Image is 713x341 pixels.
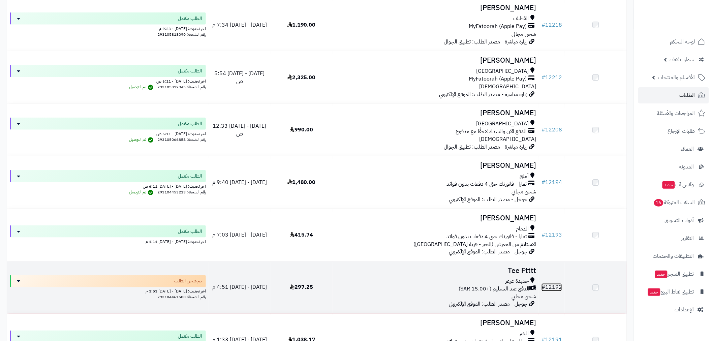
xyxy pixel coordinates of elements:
[541,126,545,134] span: #
[446,233,527,241] span: تمارا - فاتورتك حتى 4 دفعات بدون فوائد
[513,15,529,23] span: القطيف
[665,216,694,225] span: أدوات التسويق
[129,136,155,143] span: تم التوصيل
[648,288,660,296] span: جديد
[541,73,562,82] a: #12212
[10,77,206,84] div: اخر تحديث: [DATE] - 6:11 ص
[469,23,527,30] span: MyFatoorah (Apple Pay)
[10,25,206,32] div: اخر تحديث: [DATE] - 9:23 م
[212,283,267,291] span: [DATE] - [DATE] 4:51 م
[670,55,694,64] span: سمارت لايف
[675,305,694,314] span: الإعدادات
[178,68,202,74] span: الطلب مكتمل
[446,180,527,188] span: تمارا - فاتورتك حتى 4 دفعات بدون فوائد
[287,21,316,29] span: 1,190.00
[657,108,695,118] span: المراجعات والأسئلة
[10,130,206,137] div: اخر تحديث: [DATE] - 6:11 ص
[541,21,545,29] span: #
[679,162,694,172] span: المدونة
[287,178,316,186] span: 1,480.00
[541,73,545,82] span: #
[670,37,695,46] span: لوحة التحكم
[638,87,709,103] a: الطلبات
[638,123,709,139] a: طلبات الإرجاع
[654,269,694,279] span: تطبيق المتجر
[647,287,694,297] span: تطبيق نقاط البيع
[638,266,709,282] a: تطبيق المتجرجديد
[511,30,536,38] span: شحن مجاني
[638,105,709,121] a: المراجعات والأسئلة
[638,34,709,50] a: لوحة التحكم
[638,284,709,300] a: تطبيق نقاط البيعجديد
[157,84,206,90] span: رقم الشحنة: 293105312945
[541,178,545,186] span: #
[541,231,562,239] a: #12193
[476,67,529,75] span: [GEOGRAPHIC_DATA]
[178,228,202,235] span: الطلب مكتمل
[178,120,202,127] span: الطلب مكتمل
[519,330,529,338] span: الخبر
[658,73,695,82] span: الأقسام والمنتجات
[667,10,707,24] img: logo-2.png
[129,84,155,90] span: تم التوصيل
[681,144,694,154] span: العملاء
[444,143,527,151] span: زيارة مباشرة - مصدر الطلب: تطبيق الجوال
[638,212,709,228] a: أدوات التسويق
[212,21,267,29] span: [DATE] - [DATE] 7:34 م
[213,122,266,138] span: [DATE] - [DATE] 12:33 ص
[479,83,536,91] span: [DEMOGRAPHIC_DATA]
[10,182,206,189] div: اخر تحديث: [DATE] - [DATE] 6:11 ص
[290,126,313,134] span: 990.00
[653,251,694,261] span: التطبيقات والخدمات
[174,278,202,285] span: تم شحن الطلب
[505,278,529,285] span: جديدة عرعر
[511,188,536,196] span: شحن مجاني
[212,231,267,239] span: [DATE] - [DATE] 7:03 م
[214,69,265,85] span: [DATE] - [DATE] 5:54 ص
[638,194,709,211] a: السلات المتروكة16
[335,109,536,117] h3: [PERSON_NAME]
[456,128,527,135] span: الدفع الآن والسداد لاحقًا مع مدفوع
[157,294,206,300] span: رقم الشحنة: 293104461500
[476,120,529,128] span: [GEOGRAPHIC_DATA]
[638,302,709,318] a: الإعدادات
[444,38,527,46] span: زيارة مباشرة - مصدر الطلب: تطبيق الجوال
[638,248,709,264] a: التطبيقات والخدمات
[653,198,695,207] span: السلات المتروكة
[520,173,529,180] span: أملج
[680,91,695,100] span: الطلبات
[178,15,202,22] span: الطلب مكتمل
[638,177,709,193] a: وآتس آبجديد
[335,4,536,12] h3: [PERSON_NAME]
[638,141,709,157] a: العملاء
[335,162,536,169] h3: [PERSON_NAME]
[290,283,313,291] span: 297.25
[668,126,695,136] span: طلبات الإرجاع
[157,189,206,195] span: رقم الشحنة: 293104453219
[681,234,694,243] span: التقارير
[449,195,527,204] span: جوجل - مصدر الطلب: الموقع الإلكتروني
[449,248,527,256] span: جوجل - مصدر الطلب: الموقع الإلكتروني
[335,57,536,64] h3: [PERSON_NAME]
[541,283,562,291] a: #12192
[439,90,527,98] span: زيارة مباشرة - مصدر الطلب: الموقع الإلكتروني
[516,225,529,233] span: الدمام
[654,199,664,207] span: 16
[469,75,527,83] span: MyFatoorah (Apple Pay)
[335,267,536,275] h3: Tee Ftttt
[287,73,316,82] span: 2,325.00
[10,287,206,294] div: اخر تحديث: [DATE] - [DATE] 3:53 م
[541,178,562,186] a: #12194
[335,319,536,327] h3: [PERSON_NAME]
[178,173,202,180] span: الطلب مكتمل
[662,181,675,189] span: جديد
[479,135,536,143] span: [DEMOGRAPHIC_DATA]
[541,21,562,29] a: #12218
[178,333,202,340] span: الطلب مكتمل
[335,214,536,222] h3: [PERSON_NAME]
[290,231,313,239] span: 415.74
[449,300,527,308] span: جوجل - مصدر الطلب: الموقع الإلكتروني
[541,283,545,291] span: #
[157,136,206,143] span: رقم الشحنة: 293105066858
[10,238,206,245] div: اخر تحديث: [DATE] - [DATE] 1:11 م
